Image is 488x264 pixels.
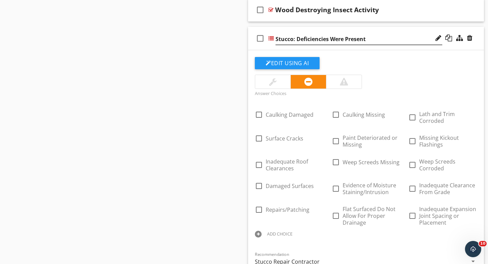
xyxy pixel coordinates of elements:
[419,134,459,148] span: Missing Kickout Flashings
[266,206,309,213] span: Repairs/Patching
[343,205,395,226] span: Flat Surfaced Do Not Allow For Proper Drainage
[343,158,400,166] span: Weep Screeds Missing
[255,57,320,69] button: Edit Using AI
[419,182,475,196] span: Inadequate Clearance From Grade
[419,110,455,125] span: Lath and Trim Corroded
[255,30,266,46] i: check_box_outline_blank
[479,241,487,246] span: 10
[465,241,481,257] iframe: Intercom live chat
[419,205,476,226] span: Inadequate Expansion Joint Spacing or Placement
[275,6,379,14] div: Wood Destroying Insect Activity
[419,158,455,172] span: Weep Screeds Corroded
[343,182,396,196] span: Evidence of Moisture Staining/Intrusion
[255,2,266,18] i: check_box_outline_blank
[266,182,314,190] span: Damaged Surfaces
[343,111,385,118] span: Caulking Missing
[255,90,286,96] label: Answer Choices
[266,135,303,142] span: Surface Cracks
[266,158,308,172] span: Inadequate Roof Clearances
[343,134,398,148] span: Paint Deteriorated or Missing
[267,231,292,237] div: ADD CHOICE
[266,111,313,118] span: Caulking Damaged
